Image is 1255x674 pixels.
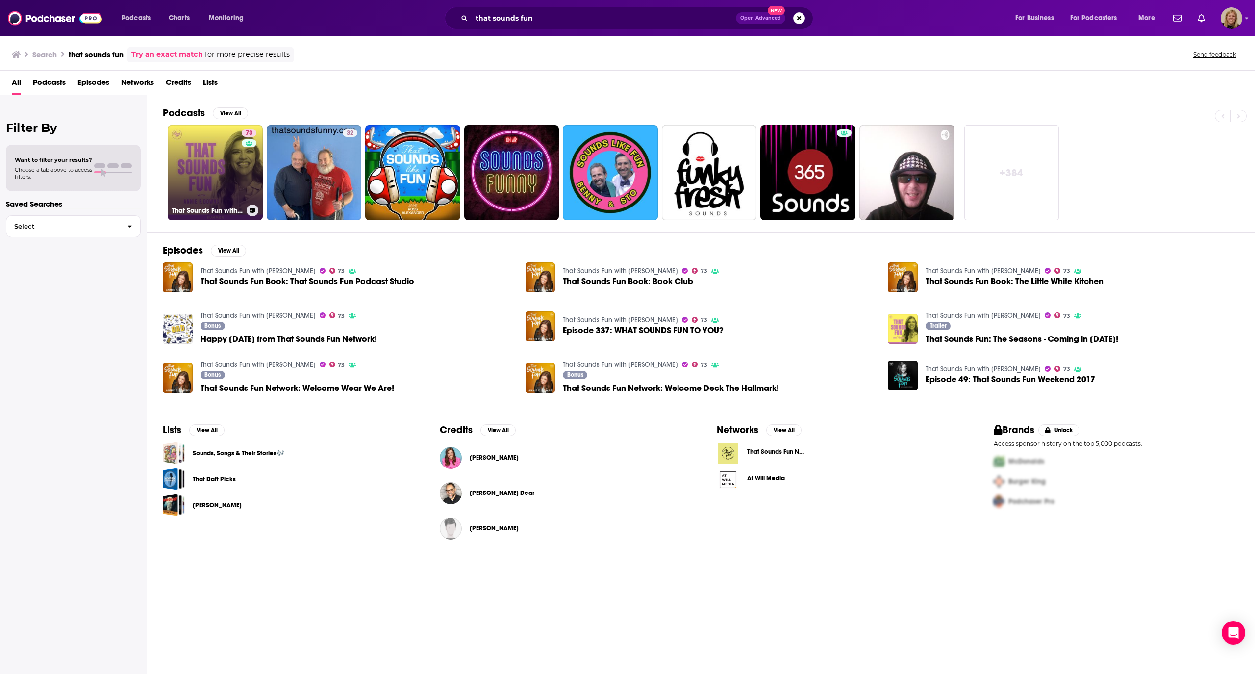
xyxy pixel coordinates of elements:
a: That Sounds Fun with Annie F. Downs [563,267,678,275]
img: First Pro Logo [990,451,1008,471]
span: That Sounds Fun Network [747,448,819,456]
span: 73 [701,318,707,322]
a: +384 [964,125,1059,220]
a: Sounds, Songs & Their Stories🎶 [163,442,185,464]
p: Saved Searches [6,199,141,208]
button: View All [766,424,802,436]
a: Mark Colgan [470,524,519,532]
span: Bonus [567,372,583,378]
img: Third Pro Logo [990,492,1008,512]
button: At Will Media logoAt Will Media [717,468,962,491]
a: Networks [121,75,154,95]
a: That Sounds Fun Network logoThat Sounds Fun Network [717,442,962,465]
button: View All [480,424,516,436]
a: David S. Dear [470,489,534,497]
span: That Sounds Fun Network: Welcome Deck The Hallmark! [563,384,779,392]
span: More [1138,11,1155,25]
button: View All [189,424,225,436]
button: open menu [115,10,163,26]
img: At Will Media logo [717,468,739,491]
a: Joey D. [163,494,185,516]
img: That Sounds Fun: The Seasons - Coming in 2025! [888,314,918,344]
a: 32 [343,129,357,137]
img: That Sounds Fun Book: The Little White Kitchen [888,262,918,292]
a: That Daft Picks [163,468,185,490]
a: That Sounds Fun with Annie F. Downs [926,311,1041,320]
h2: Brands [994,424,1034,436]
a: That Sounds Fun Network: Welcome Wear We Are! [163,363,193,393]
span: Podcasts [122,11,151,25]
span: [PERSON_NAME] Dear [470,489,534,497]
span: Podcasts [33,75,66,95]
h3: Search [32,50,57,59]
span: For Podcasters [1070,11,1117,25]
span: for more precise results [205,49,290,60]
a: That Sounds Fun with Annie F. Downs [201,267,316,275]
span: For Business [1015,11,1054,25]
span: 73 [1063,367,1070,371]
a: 73 [692,317,707,323]
a: ListsView All [163,424,225,436]
a: Podchaser - Follow, Share and Rate Podcasts [8,9,102,27]
a: PodcastsView All [163,107,248,119]
a: Episode 337: WHAT SOUNDS FUN TO YOU? [563,326,724,335]
a: 73That Sounds Fun with [PERSON_NAME] [168,125,263,220]
span: Charts [169,11,190,25]
img: That Sounds Fun Book: Book Club [526,262,555,292]
a: Credits [166,75,191,95]
div: Search podcasts, credits, & more... [454,7,823,29]
a: That Sounds Fun Book: The Little White Kitchen [926,277,1104,285]
h2: Episodes [163,244,203,257]
button: Mark ColganMark Colgan [440,513,685,544]
span: 73 [701,363,707,367]
h3: That Sounds Fun with [PERSON_NAME] [172,207,243,215]
span: Select [6,223,120,230]
img: Mark Colgan [440,518,462,540]
img: David S. Dear [440,482,462,504]
a: Episodes [77,75,109,95]
span: 73 [338,314,345,318]
a: That Sounds Fun with Annie F. Downs [201,311,316,320]
a: NetworksView All [717,424,802,436]
span: McDonalds [1008,457,1044,466]
h2: Lists [163,424,181,436]
img: That Sounds Fun Book: That Sounds Fun Podcast Studio [163,262,193,292]
a: 73 [1054,268,1070,274]
a: [PERSON_NAME] [193,500,242,511]
span: 73 [701,269,707,273]
span: Bonus [204,372,221,378]
span: Open Advanced [740,16,781,21]
p: Access sponsor history on the top 5,000 podcasts. [994,440,1239,447]
a: Episode 49: That Sounds Fun Weekend 2017 [926,375,1095,384]
span: Want to filter your results? [15,156,92,163]
a: 73 [692,268,707,274]
span: Podchaser Pro [1008,497,1054,506]
button: David S. DearDavid S. Dear [440,477,685,509]
a: 32 [267,125,362,220]
span: That Sounds Fun Book: That Sounds Fun Podcast Studio [201,277,414,285]
img: Episode 337: WHAT SOUNDS FUN TO YOU? [526,311,555,341]
h2: Credits [440,424,473,436]
a: That Sounds Fun Network: Welcome Wear We Are! [201,384,394,392]
button: View All [213,107,248,119]
button: Show profile menu [1221,7,1242,29]
span: That Sounds Fun Book: Book Club [563,277,693,285]
a: Episode 49: That Sounds Fun Weekend 2017 [888,361,918,390]
img: That Sounds Fun Network: Welcome Deck The Hallmark! [526,363,555,393]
